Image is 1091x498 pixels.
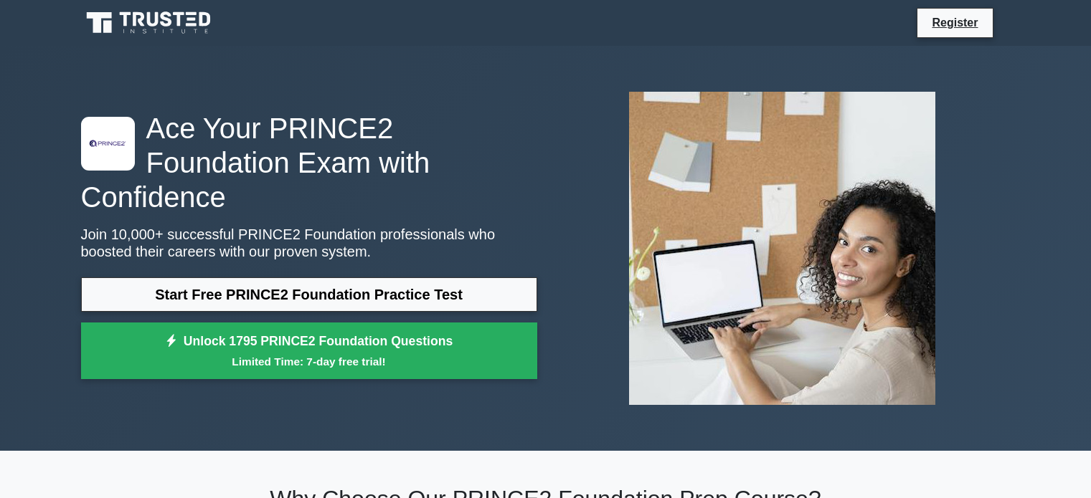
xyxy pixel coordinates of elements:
a: Register [923,14,986,32]
small: Limited Time: 7-day free trial! [99,353,519,370]
a: Start Free PRINCE2 Foundation Practice Test [81,277,537,312]
p: Join 10,000+ successful PRINCE2 Foundation professionals who boosted their careers with our prove... [81,226,537,260]
h1: Ace Your PRINCE2 Foundation Exam with Confidence [81,111,537,214]
a: Unlock 1795 PRINCE2 Foundation QuestionsLimited Time: 7-day free trial! [81,322,537,380]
